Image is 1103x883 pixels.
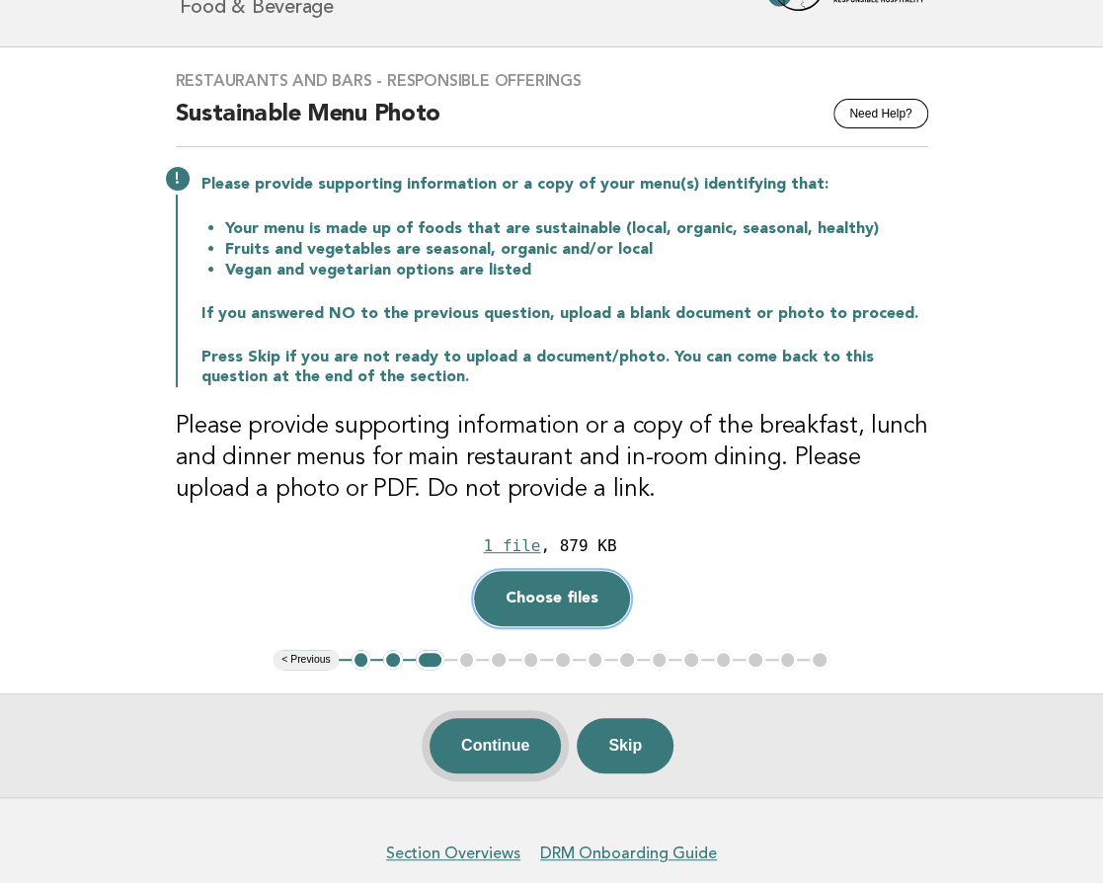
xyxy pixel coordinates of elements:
p: Please provide supporting information or a copy of your menu(s) identifying that: [201,175,928,195]
button: Need Help? [833,99,927,128]
p: If you answered NO to the previous question, upload a blank document or photo to proceed. [201,304,928,324]
button: 3 [416,650,444,670]
button: 2 [383,650,403,670]
div: , 879 KB [540,536,616,555]
div: 1 file [483,536,540,555]
li: Fruits and vegetables are seasonal, organic and/or local [225,239,928,260]
li: Your menu is made up of foods that are sustainable (local, organic, seasonal, healthy) [225,218,928,239]
h2: Sustainable Menu Photo [176,99,928,147]
button: < Previous [274,650,338,670]
li: Vegan and vegetarian options are listed [225,260,928,281]
button: Skip [577,718,673,773]
button: 1 [352,650,371,670]
h3: Restaurants and Bars - Responsible Offerings [176,71,928,91]
a: Section Overviews [386,843,520,863]
button: Continue [430,718,561,773]
button: Choose files [474,571,630,626]
p: Press Skip if you are not ready to upload a document/photo. You can come back to this question at... [201,348,928,387]
a: DRM Onboarding Guide [540,843,717,863]
h3: Please provide supporting information or a copy of the breakfast, lunch and dinner menus for main... [176,411,928,506]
